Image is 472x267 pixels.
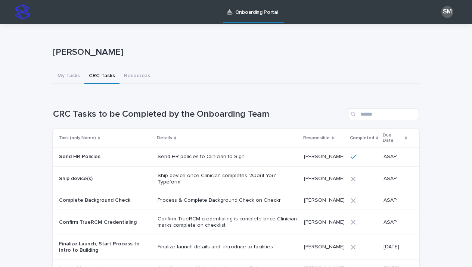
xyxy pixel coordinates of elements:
tr: Finalize Launch, Start Process to Intro to BuildingFinalize launch details and introduce to facil... [53,235,419,260]
p: ASAP [383,176,407,182]
p: Completed [350,134,374,142]
button: CRC Tasks [84,69,119,84]
button: Resources [119,69,155,84]
img: stacker-logo-s-only.png [15,4,30,19]
button: My Tasks [53,69,84,84]
p: [PERSON_NAME] [304,244,345,250]
tr: Ship device(s)Ship device once Clinician completes "About You" Typeform[PERSON_NAME]ASAP [53,166,419,191]
p: Details [157,134,172,142]
p: [PERSON_NAME] [304,154,345,160]
p: [PERSON_NAME] [304,197,345,204]
p: [PERSON_NAME] [304,176,345,182]
p: Send HR policies to Clinician to Sign [158,154,298,160]
p: Confirm TrueRCM Credentialing [59,219,152,226]
input: Search [348,108,419,120]
p: Due Date [383,131,403,145]
p: Send HR Policies [59,154,152,160]
p: Finalize launch details and introduce to facilities [158,244,298,250]
h1: CRC Tasks to be Completed by the Onboarding Team [53,109,345,120]
p: [PERSON_NAME] [53,47,416,58]
p: Task (only Name) [59,134,96,142]
p: Complete Background Check [59,197,152,204]
p: ASAP [383,197,407,204]
p: Process & Complete Background Check on Checkr [158,197,298,204]
p: Confirm TrueRCM credentialing is complete once Clinician marks complete on checklist [158,216,298,229]
div: SM [441,6,453,18]
tr: Complete Background CheckProcess & Complete Background Check on Checkr[PERSON_NAME]ASAP [53,191,419,210]
p: ASAP [383,154,407,160]
p: Responsible [303,134,330,142]
p: ASAP [383,219,407,226]
tr: Send HR PoliciesSend HR policies to Clinician to Sign[PERSON_NAME]ASAP [53,147,419,166]
p: Ship device once Clinician completes "About You" Typeform [158,173,298,185]
tr: Confirm TrueRCM CredentialingConfirm TrueRCM credentialing is complete once Clinician marks compl... [53,210,419,235]
p: [PERSON_NAME] [304,219,345,226]
p: Finalize Launch, Start Process to Intro to Building [59,241,152,254]
p: [DATE] [383,244,407,250]
p: Ship device(s) [59,176,152,182]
